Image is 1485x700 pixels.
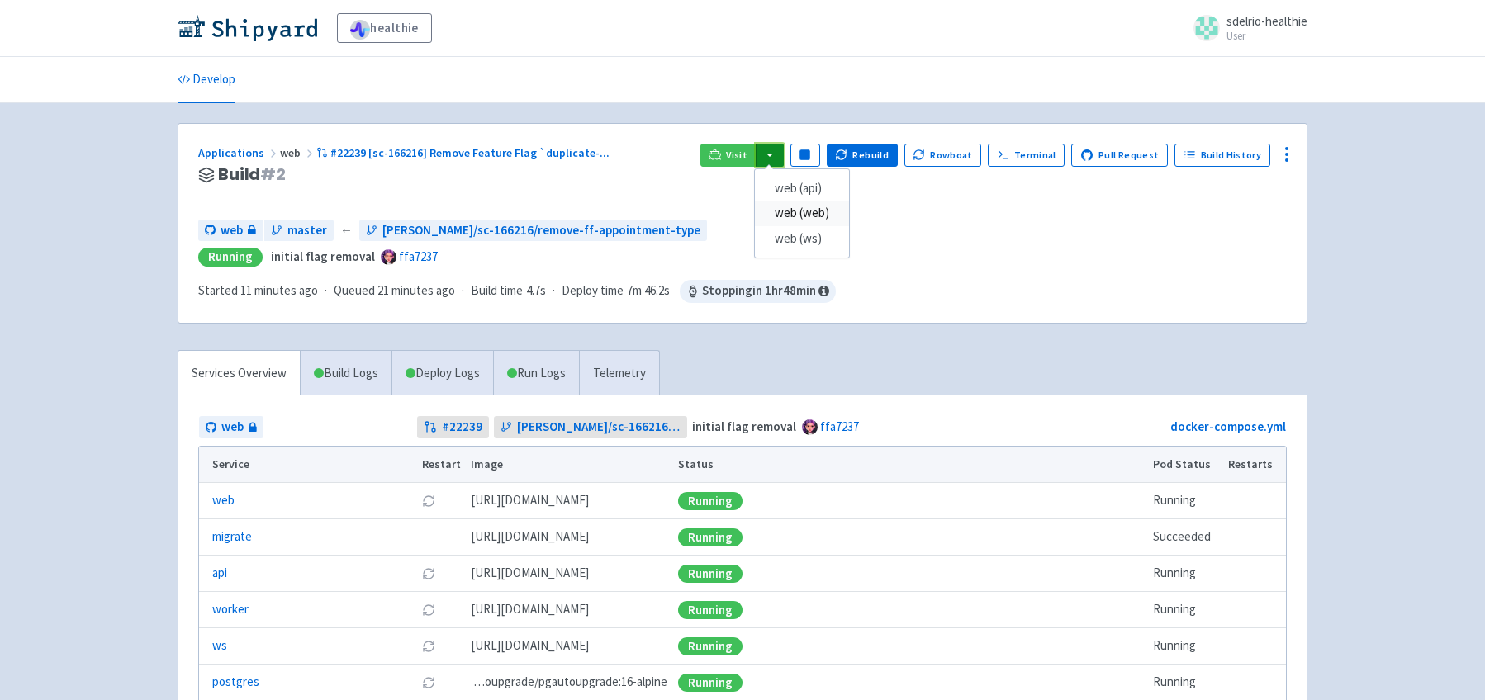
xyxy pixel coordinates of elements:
[678,601,742,619] div: Running
[755,226,849,252] a: web (ws)
[579,351,659,396] a: Telemetry
[755,176,849,201] a: web (api)
[377,282,455,298] time: 21 minutes ago
[1148,556,1223,592] td: Running
[382,221,700,240] span: [PERSON_NAME]/sc-166216/remove-ff-appointment-type
[340,221,353,240] span: ←
[678,565,742,583] div: Running
[178,351,300,396] a: Services Overview
[627,281,670,300] span: 7m 46.2s
[1148,483,1223,519] td: Running
[471,673,667,692] span: pgautoupgrade/pgautoupgrade:16-alpine
[416,447,466,483] th: Restart
[178,57,235,103] a: Develop
[212,564,227,583] a: api
[726,149,747,162] span: Visit
[330,145,610,160] span: #22239 [sc-166216] Remove Feature Flag `duplicate- ...
[471,600,589,619] span: [DOMAIN_NAME][URL]
[755,201,849,226] a: web (web)
[1148,447,1223,483] th: Pod Status
[422,676,435,689] button: Restart pod
[422,494,435,508] button: Restart pod
[301,351,391,396] a: Build Logs
[1184,15,1307,41] a: sdelrio-healthie User
[334,282,455,298] span: Queued
[198,248,263,267] div: Running
[678,528,742,546] div: Running
[1223,447,1286,483] th: Restarts
[391,351,493,396] a: Deploy Logs
[337,13,432,43] a: healthie
[471,281,523,300] span: Build time
[199,447,416,483] th: Service
[260,163,286,186] span: # 2
[240,282,318,298] time: 11 minutes ago
[493,351,579,396] a: Run Logs
[198,145,280,160] a: Applications
[212,673,259,692] a: postgres
[692,419,796,434] strong: initial flag removal
[212,600,249,619] a: worker
[316,145,612,160] a: #22239 [sc-166216] Remove Feature Flag `duplicate-...
[442,418,482,437] strong: # 22239
[271,248,375,264] strong: initial flag removal
[417,416,489,438] a: #22239
[1170,419,1286,434] a: docker-compose.yml
[212,491,235,510] a: web
[280,145,316,160] span: web
[1148,519,1223,556] td: Succeeded
[494,416,688,438] a: [PERSON_NAME]/sc-166216/remove-ff-appointment-type
[1071,144,1168,167] a: Pull Request
[678,492,742,510] div: Running
[471,491,589,510] span: [DOMAIN_NAME][URL]
[422,567,435,580] button: Restart pod
[399,248,438,264] a: ffa7237
[221,418,244,437] span: web
[904,144,982,167] button: Rowboat
[218,165,286,184] span: Build
[700,144,757,167] a: Visit
[212,527,252,546] a: migrate
[790,144,820,167] button: Pause
[1174,144,1270,167] a: Build History
[678,637,742,655] div: Running
[471,527,589,546] span: [DOMAIN_NAME][URL]
[562,281,624,300] span: Deploy time
[422,640,435,653] button: Restart pod
[471,564,589,583] span: [DOMAIN_NAME][URL]
[1148,628,1223,665] td: Running
[1226,13,1307,29] span: sdelrio-healthie
[212,636,227,655] a: ws
[678,674,742,692] div: Running
[422,603,435,617] button: Restart pod
[198,282,318,298] span: Started
[264,220,334,242] a: master
[198,220,263,242] a: web
[466,447,673,483] th: Image
[359,220,707,242] a: [PERSON_NAME]/sc-166216/remove-ff-appointment-type
[221,221,243,240] span: web
[526,281,546,300] span: 4.7s
[178,15,317,41] img: Shipyard logo
[471,636,589,655] span: [DOMAIN_NAME][URL]
[1226,31,1307,41] small: User
[517,418,681,437] span: [PERSON_NAME]/sc-166216/remove-ff-appointment-type
[673,447,1148,483] th: Status
[199,416,263,438] a: web
[827,144,898,167] button: Rebuild
[820,419,859,434] a: ffa7237
[198,280,836,303] div: · · ·
[988,144,1065,167] a: Terminal
[287,221,327,240] span: master
[1148,592,1223,628] td: Running
[680,280,836,303] span: Stopping in 1 hr 48 min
